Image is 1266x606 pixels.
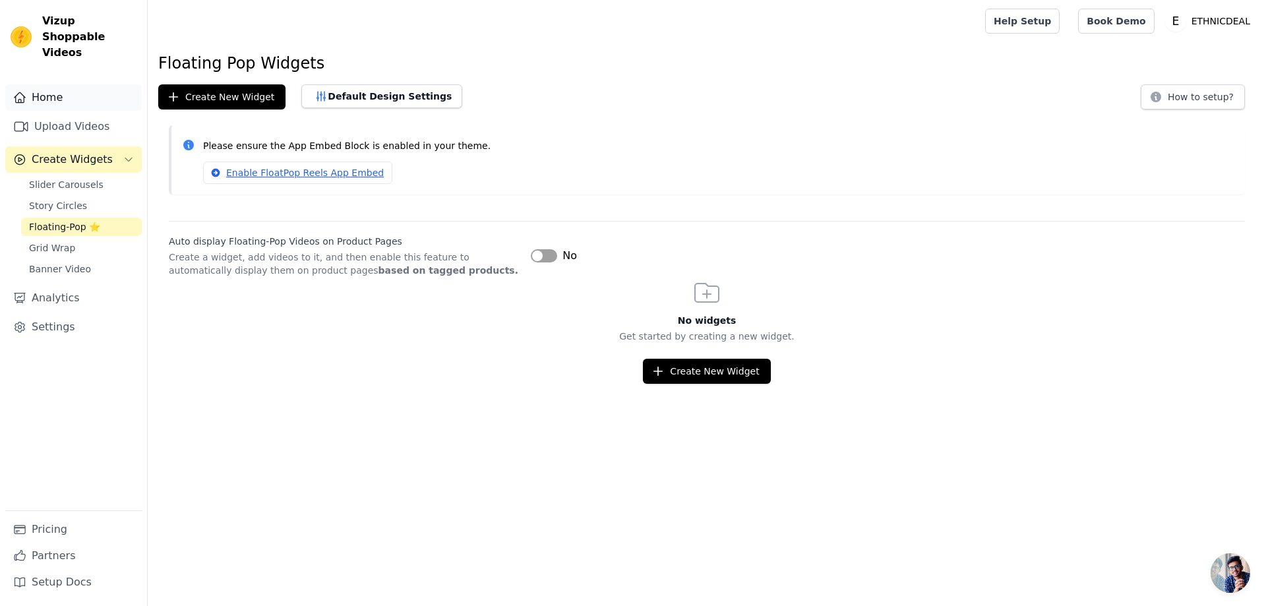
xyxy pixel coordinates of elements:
[985,9,1060,34] a: Help Setup
[378,265,518,276] strong: based on tagged products.
[203,162,392,184] a: Enable FloatPop Reels App Embed
[21,175,142,194] a: Slider Carousels
[5,543,142,569] a: Partners
[1165,9,1255,33] button: E ETHNICDEAL
[1172,15,1179,28] text: E
[29,220,100,233] span: Floating-Pop ⭐
[1211,553,1250,593] a: Open chat
[643,359,770,384] button: Create New Widget
[5,314,142,340] a: Settings
[158,84,286,109] button: Create New Widget
[5,516,142,543] a: Pricing
[11,26,32,47] img: Vizup
[148,314,1266,327] h3: No widgets
[29,262,91,276] span: Banner Video
[5,285,142,311] a: Analytics
[21,197,142,215] a: Story Circles
[1186,9,1255,33] p: ETHNICDEAL
[5,84,142,111] a: Home
[531,248,577,264] button: No
[158,53,1255,74] h1: Floating Pop Widgets
[5,146,142,173] button: Create Widgets
[169,235,520,248] label: Auto display Floating-Pop Videos on Product Pages
[1141,94,1245,106] a: How to setup?
[21,260,142,278] a: Banner Video
[21,218,142,236] a: Floating-Pop ⭐
[42,13,136,61] span: Vizup Shoppable Videos
[203,138,1234,154] p: Please ensure the App Embed Block is enabled in your theme.
[29,178,104,191] span: Slider Carousels
[169,251,520,277] p: Create a widget, add videos to it, and then enable this feature to automatically display them on ...
[301,84,462,108] button: Default Design Settings
[32,152,113,167] span: Create Widgets
[148,330,1266,343] p: Get started by creating a new widget.
[29,199,87,212] span: Story Circles
[21,239,142,257] a: Grid Wrap
[1078,9,1154,34] a: Book Demo
[5,113,142,140] a: Upload Videos
[29,241,75,255] span: Grid Wrap
[562,248,577,264] span: No
[5,569,142,595] a: Setup Docs
[1141,84,1245,109] button: How to setup?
